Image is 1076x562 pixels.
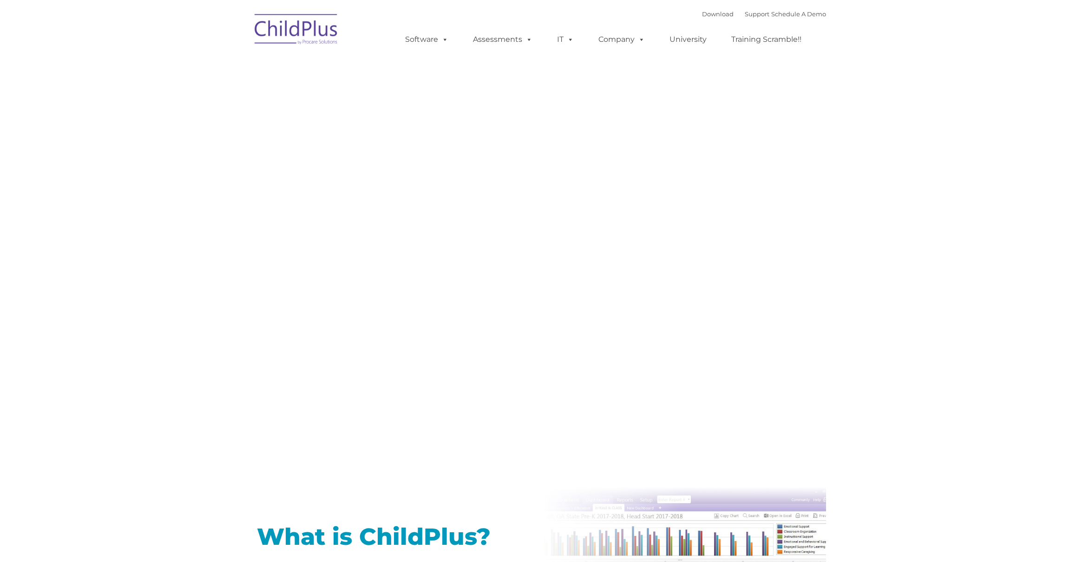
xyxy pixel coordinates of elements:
font: | [702,10,826,18]
a: Software [396,30,458,49]
a: Schedule A Demo [771,10,826,18]
a: University [660,30,716,49]
a: Training Scramble!! [722,30,811,49]
a: Company [589,30,654,49]
a: Support [745,10,769,18]
h1: What is ChildPlus? [257,525,531,549]
img: ChildPlus by Procare Solutions [250,7,343,54]
a: Download [702,10,734,18]
a: Assessments [464,30,542,49]
a: IT [548,30,583,49]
